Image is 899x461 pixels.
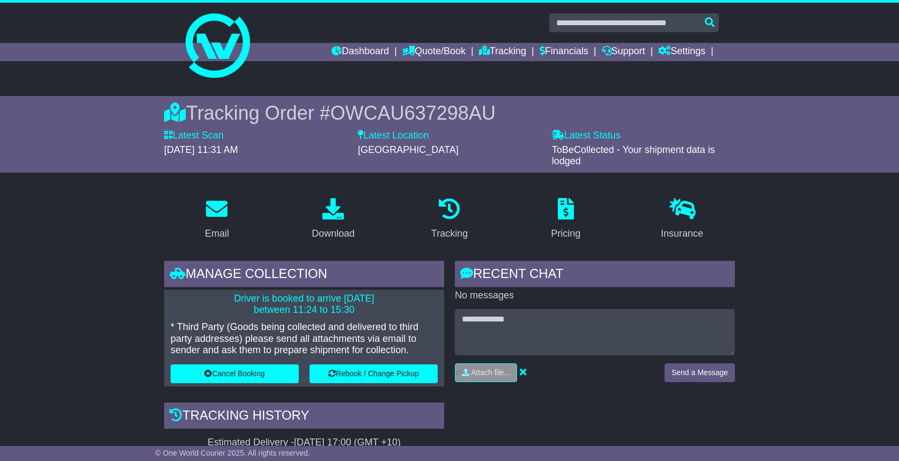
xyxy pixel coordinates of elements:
[552,144,715,167] span: ToBeCollected - Your shipment data is lodged
[654,194,710,245] a: Insurance
[661,226,703,241] div: Insurance
[544,194,587,245] a: Pricing
[424,194,475,245] a: Tracking
[658,43,705,61] a: Settings
[455,261,735,290] div: RECENT CHAT
[665,363,735,382] button: Send a Message
[431,226,468,241] div: Tracking
[455,290,735,302] p: No messages
[479,43,526,61] a: Tracking
[358,130,429,142] label: Latest Location
[551,226,580,241] div: Pricing
[164,437,444,449] div: Estimated Delivery -
[602,43,645,61] a: Support
[171,321,438,356] p: * Third Party (Goods being collected and delivered to third party addresses) please send all atta...
[205,226,229,241] div: Email
[312,226,355,241] div: Download
[330,102,496,124] span: OWCAU637298AU
[164,144,238,155] span: [DATE] 11:31 AM
[164,130,224,142] label: Latest Scan
[164,261,444,290] div: Manage collection
[294,437,401,449] div: [DATE] 17:00 (GMT +10)
[402,43,466,61] a: Quote/Book
[171,293,438,316] p: Driver is booked to arrive [DATE] between 11:24 to 15:30
[164,101,735,125] div: Tracking Order #
[305,194,362,245] a: Download
[171,364,299,383] button: Cancel Booking
[198,194,236,245] a: Email
[331,43,389,61] a: Dashboard
[155,449,310,457] span: © One World Courier 2025. All rights reserved.
[164,403,444,431] div: Tracking history
[310,364,438,383] button: Rebook / Change Pickup
[552,130,621,142] label: Latest Status
[540,43,588,61] a: Financials
[358,144,458,155] span: [GEOGRAPHIC_DATA]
